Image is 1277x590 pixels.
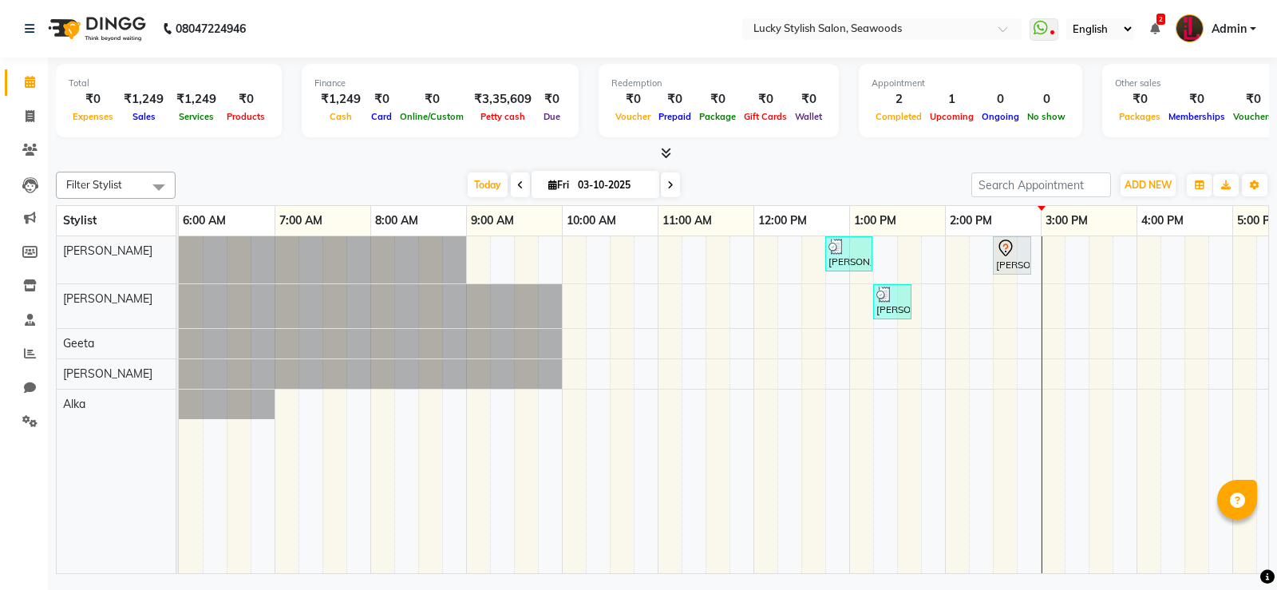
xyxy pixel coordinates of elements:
span: Today [468,172,508,197]
button: ADD NEW [1121,174,1176,196]
span: Vouchers [1229,111,1277,122]
input: 2025-10-03 [573,173,653,197]
div: ₹0 [791,90,826,109]
span: Upcoming [926,111,978,122]
b: 08047224946 [176,6,246,51]
span: Online/Custom [396,111,468,122]
span: Services [175,111,218,122]
a: 6:00 AM [179,209,230,232]
span: Due [540,111,564,122]
span: Gift Cards [740,111,791,122]
img: Admin [1176,14,1204,42]
div: ₹0 [1115,90,1164,109]
div: ₹1,249 [314,90,367,109]
div: Finance [314,77,566,90]
div: [PERSON_NAME], TK01, 02:30 PM-02:55 PM, Wash & plain dry -upto midback ( [DEMOGRAPHIC_DATA]) [994,239,1030,272]
span: Expenses [69,111,117,122]
a: 10:00 AM [563,209,620,232]
a: 8:00 AM [371,209,422,232]
div: ₹1,249 [170,90,223,109]
div: ₹0 [538,90,566,109]
span: Sales [128,111,160,122]
span: Geeta [63,336,94,350]
div: ₹1,249 [117,90,170,109]
div: Redemption [611,77,826,90]
span: Petty cash [476,111,529,122]
iframe: chat widget [1210,526,1261,574]
div: [PERSON_NAME] ., TK02, 12:45 PM-01:15 PM, Wash & Blow Dry - Upto Waist ([DEMOGRAPHIC_DATA]) [827,239,871,269]
a: 11:00 AM [658,209,716,232]
div: ₹0 [695,90,740,109]
span: [PERSON_NAME] [63,366,152,381]
a: 7:00 AM [275,209,326,232]
div: ₹3,35,609 [468,90,538,109]
span: Packages [1115,111,1164,122]
div: ₹0 [1229,90,1277,109]
input: Search Appointment [971,172,1111,197]
a: 2:00 PM [946,209,996,232]
span: Fri [544,179,573,191]
span: No show [1023,111,1069,122]
span: Completed [872,111,926,122]
div: 0 [1023,90,1069,109]
span: Admin [1212,21,1247,38]
span: Voucher [611,111,654,122]
span: Prepaid [654,111,695,122]
div: 2 [872,90,926,109]
div: ₹0 [740,90,791,109]
a: 12:00 PM [754,209,811,232]
div: Total [69,77,269,90]
span: Ongoing [978,111,1023,122]
div: ₹0 [611,90,654,109]
div: ₹0 [396,90,468,109]
a: 3:00 PM [1042,209,1092,232]
span: Filter Stylist [66,178,122,191]
div: ₹0 [69,90,117,109]
span: Stylist [63,213,97,228]
span: [PERSON_NAME] [63,244,152,258]
img: logo [41,6,150,51]
div: ₹0 [654,90,695,109]
span: [PERSON_NAME] [63,291,152,306]
a: 2 [1150,22,1160,36]
div: Appointment [872,77,1069,90]
span: ADD NEW [1125,179,1172,191]
span: Package [695,111,740,122]
a: 4:00 PM [1137,209,1188,232]
div: 0 [978,90,1023,109]
span: 2 [1156,14,1165,25]
a: 9:00 AM [467,209,518,232]
div: ₹0 [1164,90,1229,109]
span: Wallet [791,111,826,122]
span: Products [223,111,269,122]
div: [PERSON_NAME] ., TK02, 01:15 PM-01:40 PM, Gel Polish [875,287,910,317]
div: 1 [926,90,978,109]
div: ₹0 [223,90,269,109]
span: Card [367,111,396,122]
span: Alka [63,397,85,411]
span: Cash [326,111,356,122]
a: 1:00 PM [850,209,900,232]
div: ₹0 [367,90,396,109]
span: Memberships [1164,111,1229,122]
